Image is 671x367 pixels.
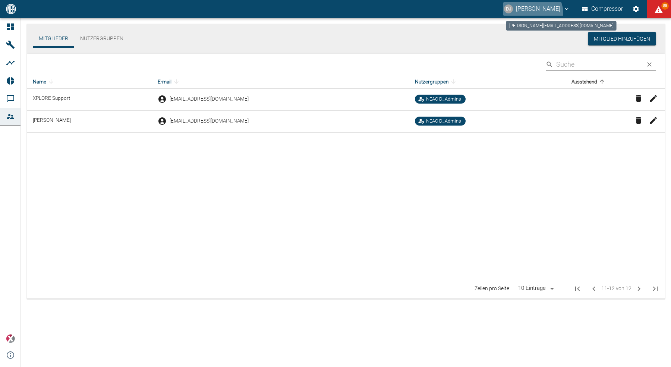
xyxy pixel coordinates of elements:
p: Zeilen pro Seite: [475,285,510,292]
img: logo [5,4,17,14]
span: E-mail [158,77,181,86]
img: Xplore Logo [6,334,15,343]
span: Erste Seite [568,280,586,298]
button: Mitglied hinzufügen [588,32,656,46]
button: Mitglieder [33,30,74,48]
span: Letzte Seite [646,280,664,298]
div: Ausstehend [571,77,623,86]
div: Name [33,77,146,86]
td: XPLORE Support [27,89,152,111]
input: Search [556,58,640,71]
span: Vorherige Seite [586,281,601,296]
button: Compressor [580,2,625,16]
span: Nächste Seite [631,281,646,296]
button: Einstellungen [629,2,643,16]
span: Nutzergruppen [415,77,458,86]
button: david.jasper@nea-x.de [503,2,571,16]
div: E-mail [158,77,403,86]
button: First Page [568,280,586,298]
div: [PERSON_NAME][EMAIL_ADDRESS][DOMAIN_NAME] [506,21,617,31]
span: 85 [661,2,669,10]
td: [PERSON_NAME] [27,111,152,133]
span: NEAC D_Admins [423,96,464,103]
span: [EMAIL_ADDRESS][DOMAIN_NAME] [170,117,249,124]
span: Name [33,77,56,86]
button: Nutzergruppen [74,30,129,48]
span: Ausstehend [571,77,607,86]
div: Nutzergruppen [415,77,560,86]
span: [EMAIL_ADDRESS][DOMAIN_NAME] [170,95,249,102]
div: DJ [504,4,513,13]
svg: Suche [546,61,553,68]
button: Previous Page [586,281,601,296]
span: 11-12 von 12 [601,284,631,293]
div: 10 Einträge [516,284,548,292]
span: NEAC D_Admins [423,118,464,125]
